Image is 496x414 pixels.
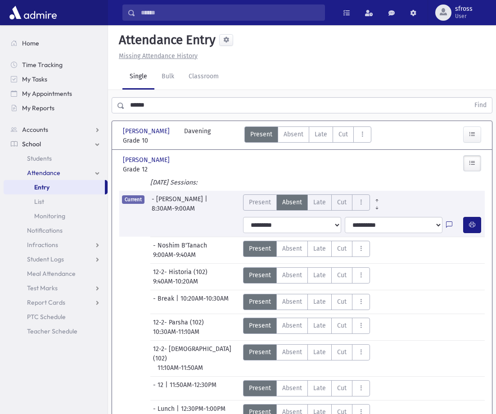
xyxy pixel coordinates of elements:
[243,344,370,360] div: AttTypes
[313,244,326,253] span: Late
[282,383,302,393] span: Absent
[22,61,63,69] span: Time Tracking
[158,363,203,373] span: 11:10AM-11:50AM
[154,64,181,90] a: Bulk
[313,321,326,330] span: Late
[282,270,302,280] span: Absent
[27,169,60,177] span: Attendance
[165,380,170,396] span: |
[469,98,492,113] button: Find
[282,198,302,207] span: Absent
[4,238,108,252] a: Infractions
[282,321,302,330] span: Absent
[22,90,72,98] span: My Appointments
[249,244,271,253] span: Present
[4,72,108,86] a: My Tasks
[180,294,229,310] span: 10:20AM-10:30AM
[282,347,302,357] span: Absent
[123,155,171,165] span: [PERSON_NAME]
[249,297,271,306] span: Present
[22,126,48,134] span: Accounts
[22,140,41,148] span: School
[243,267,370,283] div: AttTypes
[123,165,175,174] span: Grade 12
[315,130,327,139] span: Late
[455,13,473,20] span: User
[313,198,326,207] span: Late
[337,244,347,253] span: Cut
[337,347,347,357] span: Cut
[4,252,108,266] a: Student Logs
[282,244,302,253] span: Absent
[338,130,348,139] span: Cut
[249,198,271,207] span: Present
[119,52,198,60] u: Missing Attendance History
[4,266,108,281] a: Meal Attendance
[27,226,63,234] span: Notifications
[337,198,347,207] span: Cut
[184,126,211,145] div: Davening
[34,212,65,220] span: Monitoring
[34,198,44,206] span: List
[4,58,108,72] a: Time Tracking
[152,194,205,204] span: - [PERSON_NAME]
[4,137,108,151] a: School
[181,64,226,90] a: Classroom
[123,126,171,136] span: [PERSON_NAME]
[27,284,58,292] span: Test Marks
[135,4,325,21] input: Search
[243,318,370,334] div: AttTypes
[22,39,39,47] span: Home
[4,194,108,209] a: List
[243,294,370,310] div: AttTypes
[4,122,108,137] a: Accounts
[115,52,198,60] a: Missing Attendance History
[153,241,209,250] span: - Noshim B'Tanach
[284,130,303,139] span: Absent
[337,383,347,393] span: Cut
[27,241,58,249] span: Infractions
[4,36,108,50] a: Home
[4,86,108,101] a: My Appointments
[4,209,108,223] a: Monitoring
[249,270,271,280] span: Present
[249,383,271,393] span: Present
[4,180,105,194] a: Entry
[243,241,370,257] div: AttTypes
[250,130,272,139] span: Present
[249,321,271,330] span: Present
[282,297,302,306] span: Absent
[4,281,108,295] a: Test Marks
[170,380,216,396] span: 11:50AM-12:30PM
[115,32,216,48] h5: Attendance Entry
[27,270,76,278] span: Meal Attendance
[27,154,52,162] span: Students
[4,101,108,115] a: My Reports
[153,250,196,260] span: 9:00AM-9:40AM
[4,223,108,238] a: Notifications
[244,126,371,145] div: AttTypes
[4,295,108,310] a: Report Cards
[4,166,108,180] a: Attendance
[27,327,77,335] span: Teacher Schedule
[153,267,209,277] span: 12-2- Historia (102)
[370,202,384,209] a: All Later
[337,297,347,306] span: Cut
[337,321,347,330] span: Cut
[313,347,326,357] span: Late
[243,194,384,211] div: AttTypes
[4,310,108,324] a: PTC Schedule
[153,318,206,327] span: 12-2- Parsha (102)
[22,75,47,83] span: My Tasks
[176,294,180,310] span: |
[455,5,473,13] span: sfross
[370,194,384,202] a: All Prior
[122,195,144,204] span: Current
[22,104,54,112] span: My Reports
[34,183,50,191] span: Entry
[153,294,176,310] span: - Break
[123,136,175,145] span: Grade 10
[153,380,165,396] span: - 12
[205,194,209,204] span: |
[313,270,326,280] span: Late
